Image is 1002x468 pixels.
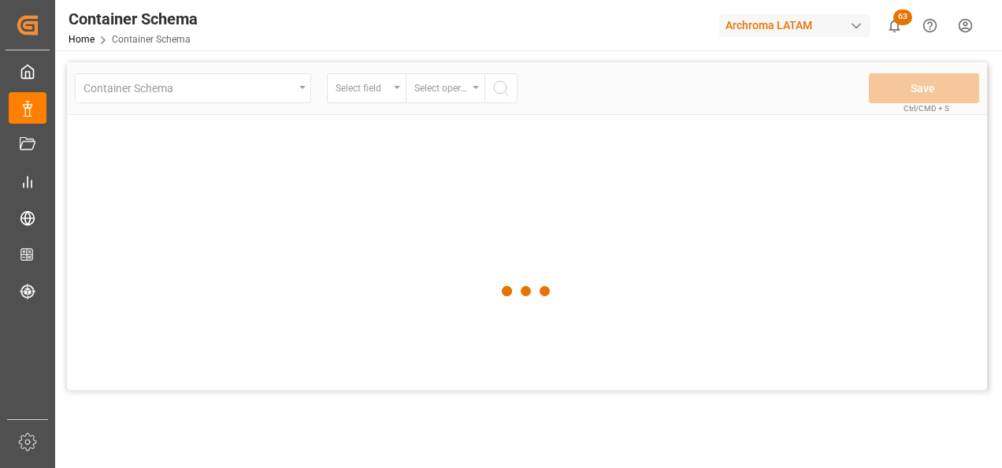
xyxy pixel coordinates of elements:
div: Container Schema [69,7,198,31]
button: Help Center [912,8,948,43]
a: Home [69,34,95,45]
button: Archroma LATAM [719,10,877,40]
div: Archroma LATAM [719,14,870,37]
span: 63 [893,9,912,25]
button: show 63 new notifications [877,8,912,43]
